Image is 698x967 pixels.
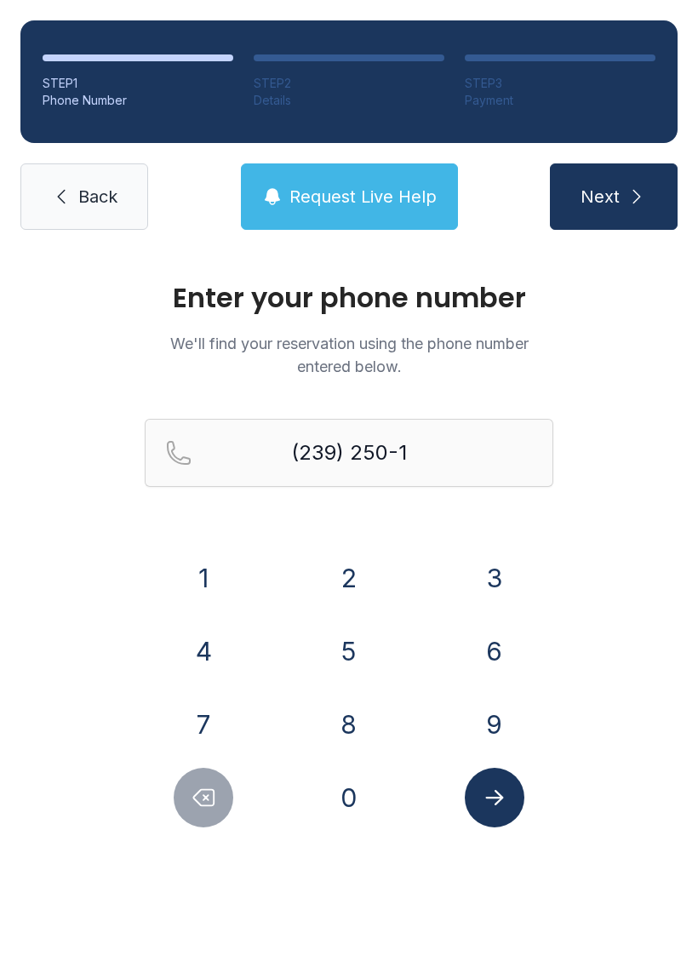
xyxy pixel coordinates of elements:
input: Reservation phone number [145,419,553,487]
span: Request Live Help [289,185,437,209]
button: 1 [174,548,233,608]
button: 5 [319,621,379,681]
div: STEP 2 [254,75,444,92]
button: 6 [465,621,524,681]
button: 2 [319,548,379,608]
div: STEP 3 [465,75,655,92]
h1: Enter your phone number [145,284,553,312]
button: 9 [465,695,524,754]
span: Back [78,185,117,209]
div: Details [254,92,444,109]
button: Submit lookup form [465,768,524,827]
button: 3 [465,548,524,608]
button: Delete number [174,768,233,827]
div: STEP 1 [43,75,233,92]
button: 4 [174,621,233,681]
button: 8 [319,695,379,754]
div: Payment [465,92,655,109]
span: Next [581,185,620,209]
button: 7 [174,695,233,754]
div: Phone Number [43,92,233,109]
button: 0 [319,768,379,827]
p: We'll find your reservation using the phone number entered below. [145,332,553,378]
